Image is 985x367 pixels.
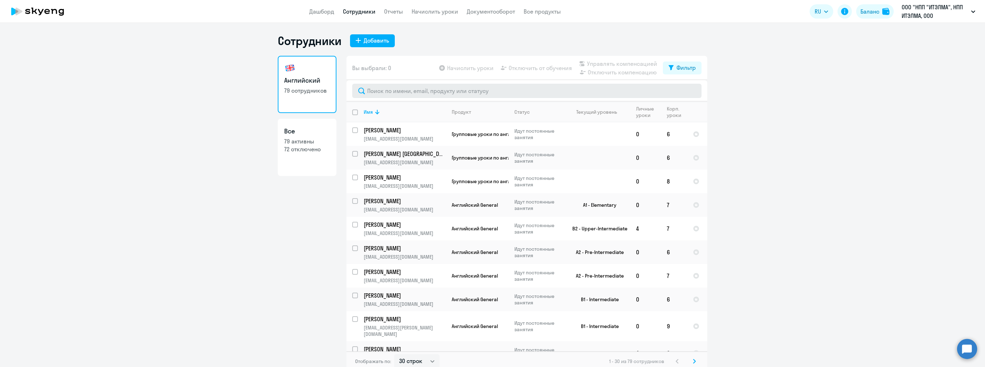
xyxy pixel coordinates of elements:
[514,151,563,164] p: Идут постоянные занятия
[364,173,446,181] a: [PERSON_NAME]
[364,268,446,276] a: [PERSON_NAME]
[364,221,446,229] a: [PERSON_NAME]
[661,341,687,365] td: 9
[352,64,391,72] span: Вы выбрали: 0
[364,126,445,134] p: [PERSON_NAME]
[514,128,563,141] p: Идут постоянные занятия
[636,106,656,118] div: Личные уроки
[364,197,446,205] a: [PERSON_NAME]
[882,8,889,15] img: balance
[278,119,336,176] a: Все79 активны72 отключено
[452,225,498,232] span: Английский General
[902,3,968,20] p: ООО "НПП "ИТЭЛМА", НПП ИТЭЛМА, ООО
[452,249,498,255] span: Английский General
[630,311,661,341] td: 0
[630,341,661,365] td: 4
[364,206,446,213] p: [EMAIL_ADDRESS][DOMAIN_NAME]
[564,217,630,240] td: B2 - Upper-Intermediate
[284,87,330,94] p: 79 сотрудников
[364,197,445,205] p: [PERSON_NAME]
[364,126,446,134] a: [PERSON_NAME]
[452,109,471,115] div: Продукт
[564,264,630,288] td: A2 - Pre-Intermediate
[898,3,979,20] button: ООО "НПП "ИТЭЛМА", НПП ИТЭЛМА, ООО
[309,8,334,15] a: Дашборд
[364,36,389,45] div: Добавить
[284,137,330,145] p: 79 активны
[364,292,446,299] a: [PERSON_NAME]
[452,296,498,303] span: Английский General
[364,109,446,115] div: Имя
[364,244,445,252] p: [PERSON_NAME]
[514,293,563,306] p: Идут постоянные занятия
[364,150,446,158] a: [PERSON_NAME] [GEOGRAPHIC_DATA]
[364,292,445,299] p: [PERSON_NAME]
[630,170,661,193] td: 0
[452,131,581,137] span: Групповые уроки по английскому языку для взрослых
[630,217,661,240] td: 4
[661,288,687,311] td: 6
[284,62,296,74] img: english
[564,193,630,217] td: A1 - Elementary
[569,109,630,115] div: Текущий уровень
[661,217,687,240] td: 7
[661,170,687,193] td: 8
[352,84,702,98] input: Поиск по имени, email, продукту или статусу
[364,345,445,353] p: [PERSON_NAME]
[661,146,687,170] td: 6
[667,106,682,118] div: Корп. уроки
[810,4,833,19] button: RU
[564,288,630,311] td: B1 - Intermediate
[364,324,446,337] p: [EMAIL_ADDRESS][PERSON_NAME][DOMAIN_NAME]
[663,62,702,74] button: Фильтр
[661,193,687,217] td: 7
[452,350,498,356] span: Английский General
[630,193,661,217] td: 0
[384,8,403,15] a: Отчеты
[815,7,821,16] span: RU
[514,199,563,211] p: Идут постоянные занятия
[467,8,515,15] a: Документооборот
[452,155,581,161] span: Групповые уроки по английскому языку для взрослых
[630,264,661,288] td: 0
[564,341,630,365] td: B2 - Upper-Intermediate
[514,109,563,115] div: Статус
[860,7,879,16] div: Баланс
[355,358,391,364] span: Отображать по:
[364,277,446,284] p: [EMAIL_ADDRESS][DOMAIN_NAME]
[661,311,687,341] td: 9
[364,315,446,323] a: [PERSON_NAME]
[514,109,530,115] div: Статус
[661,240,687,264] td: 6
[364,345,446,353] a: [PERSON_NAME]
[452,178,581,185] span: Групповые уроки по английскому языку для взрослых
[364,301,446,307] p: [EMAIL_ADDRESS][DOMAIN_NAME]
[630,122,661,146] td: 0
[452,273,498,279] span: Английский General
[452,109,508,115] div: Продукт
[630,288,661,311] td: 0
[343,8,375,15] a: Сотрудники
[514,175,563,188] p: Идут постоянные занятия
[364,136,446,142] p: [EMAIL_ADDRESS][DOMAIN_NAME]
[284,127,330,136] h3: Все
[364,315,445,323] p: [PERSON_NAME]
[514,320,563,333] p: Идут постоянные занятия
[564,311,630,341] td: B1 - Intermediate
[667,106,687,118] div: Корп. уроки
[856,4,894,19] a: Балансbalance
[630,240,661,264] td: 0
[364,159,446,166] p: [EMAIL_ADDRESS][DOMAIN_NAME]
[452,202,498,208] span: Английский General
[412,8,458,15] a: Начислить уроки
[630,146,661,170] td: 0
[609,358,664,364] span: 1 - 30 из 79 сотрудников
[364,221,445,229] p: [PERSON_NAME]
[364,183,446,189] p: [EMAIL_ADDRESS][DOMAIN_NAME]
[514,269,563,282] p: Идут постоянные занятия
[524,8,561,15] a: Все продукты
[514,222,563,235] p: Идут постоянные занятия
[676,63,696,72] div: Фильтр
[636,106,661,118] div: Личные уроки
[278,34,341,48] h1: Сотрудники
